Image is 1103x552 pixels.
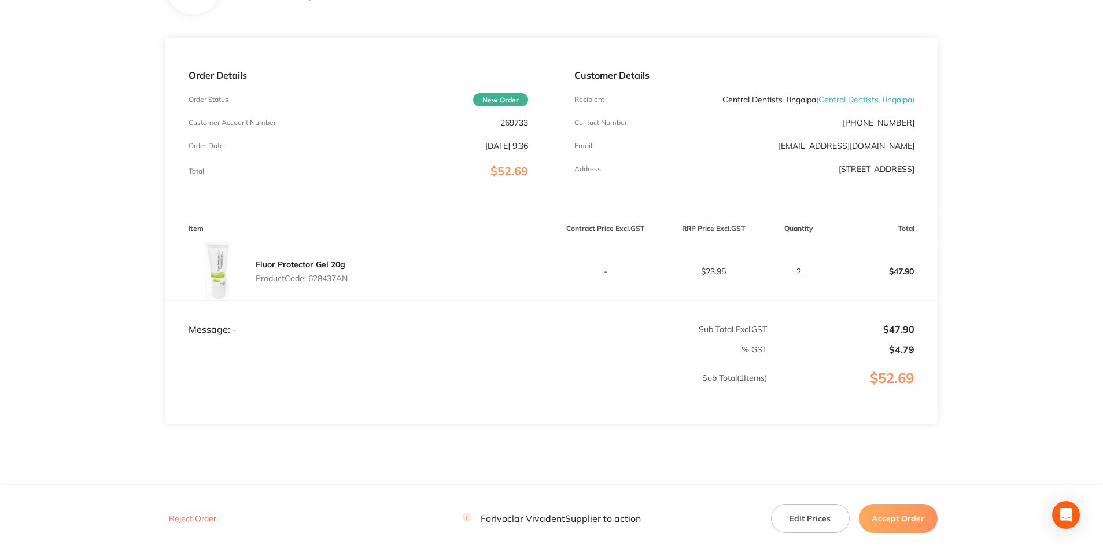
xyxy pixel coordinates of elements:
[189,167,204,175] p: Total
[816,94,914,105] span: ( Central Dentists Tingalpa )
[485,141,528,150] p: [DATE] 9:36
[256,274,348,283] p: Product Code: 628437AN
[574,165,601,173] p: Address
[189,95,228,104] p: Order Status
[552,325,767,334] p: Sub Total Excl. GST
[839,164,914,174] p: [STREET_ADDRESS]
[829,215,938,242] th: Total
[660,267,767,276] p: $23.95
[473,93,528,106] span: New Order
[551,215,659,242] th: Contract Price Excl. GST
[859,504,938,533] button: Accept Order
[189,142,224,150] p: Order Date
[843,118,914,127] p: [PHONE_NUMBER]
[500,118,528,127] p: 269733
[189,70,528,80] p: Order Details
[574,119,627,127] p: Contact Number
[189,242,246,300] img: aXU2YmczbQ
[574,142,594,150] p: Emaill
[574,70,914,80] p: Customer Details
[462,513,641,524] p: For Ivoclar Vivadent Supplier to action
[552,267,659,276] p: -
[830,257,937,285] p: $47.90
[779,141,914,151] a: [EMAIL_ADDRESS][DOMAIN_NAME]
[166,345,767,354] p: % GST
[768,370,937,410] p: $52.69
[771,504,850,533] button: Edit Prices
[768,344,914,355] p: $4.79
[768,324,914,334] p: $47.90
[165,215,551,242] th: Item
[490,164,528,178] span: $52.69
[256,259,345,270] a: Fluor Protector Gel 20g
[1052,501,1080,529] div: Open Intercom Messenger
[768,267,829,276] p: 2
[166,373,767,406] p: Sub Total ( 1 Items)
[189,119,276,127] p: Customer Account Number
[165,300,551,335] td: Message: -
[768,215,829,242] th: Quantity
[574,95,604,104] p: Recipient
[659,215,768,242] th: RRP Price Excl. GST
[165,514,220,524] button: Reject Order
[722,95,914,104] p: Central Dentists Tingalpa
